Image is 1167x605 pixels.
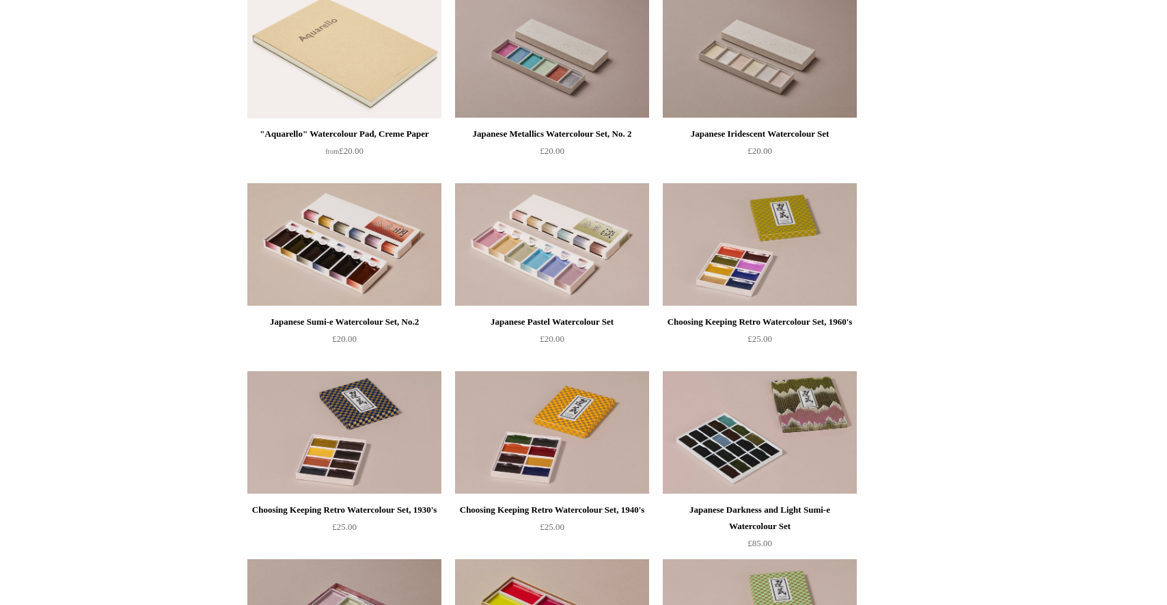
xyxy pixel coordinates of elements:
a: Japanese Metallics Watercolour Set, No. 2 £20.00 [455,126,649,182]
a: Japanese Darkness and Light Sumi-e Watercolour Set Japanese Darkness and Light Sumi-e Watercolour... [663,371,857,494]
img: Choosing Keeping Retro Watercolour Set, 1940's [455,371,649,494]
div: Japanese Metallics Watercolour Set, No. 2 [458,126,646,142]
img: Japanese Sumi-e Watercolour Set, No.2 [247,183,441,306]
div: Japanese Darkness and Light Sumi-e Watercolour Set [666,502,853,535]
div: Japanese Sumi-e Watercolour Set, No.2 [251,314,438,330]
a: Japanese Darkness and Light Sumi-e Watercolour Set £85.00 [663,502,857,558]
div: Japanese Pastel Watercolour Set [458,314,646,330]
div: Choosing Keeping Retro Watercolour Set, 1930's [251,502,438,518]
img: Choosing Keeping Retro Watercolour Set, 1960's [663,183,857,306]
span: £85.00 [747,538,772,548]
div: Japanese Iridescent Watercolour Set [666,126,853,142]
span: £25.00 [540,522,564,532]
span: £20.00 [540,146,564,156]
span: £20.00 [325,146,363,156]
img: Japanese Darkness and Light Sumi-e Watercolour Set [663,371,857,494]
a: Japanese Sumi-e Watercolour Set, No.2 £20.00 [247,314,441,370]
a: Choosing Keeping Retro Watercolour Set, 1960's Choosing Keeping Retro Watercolour Set, 1960's [663,183,857,306]
span: £20.00 [540,334,564,344]
span: £25.00 [747,334,772,344]
span: £20.00 [747,146,772,156]
a: Choosing Keeping Retro Watercolour Set, 1930's £25.00 [247,502,441,558]
a: Japanese Pastel Watercolour Set Japanese Pastel Watercolour Set [455,183,649,306]
a: Japanese Iridescent Watercolour Set £20.00 [663,126,857,182]
div: "Aquarello" Watercolour Pad, Creme Paper [251,126,438,142]
a: Japanese Sumi-e Watercolour Set, No.2 Japanese Sumi-e Watercolour Set, No.2 [247,183,441,306]
div: Choosing Keeping Retro Watercolour Set, 1940's [458,502,646,518]
a: Japanese Pastel Watercolour Set £20.00 [455,314,649,370]
img: Japanese Pastel Watercolour Set [455,183,649,306]
div: Choosing Keeping Retro Watercolour Set, 1960's [666,314,853,330]
a: Choosing Keeping Retro Watercolour Set, 1940's Choosing Keeping Retro Watercolour Set, 1940's [455,371,649,494]
span: £25.00 [332,522,357,532]
span: £20.00 [332,334,357,344]
a: "Aquarello" Watercolour Pad, Creme Paper from£20.00 [247,126,441,182]
a: Choosing Keeping Retro Watercolour Set, 1960's £25.00 [663,314,857,370]
img: Choosing Keeping Retro Watercolour Set, 1930's [247,371,441,494]
a: Choosing Keeping Retro Watercolour Set, 1940's £25.00 [455,502,649,558]
span: from [325,148,339,155]
a: Choosing Keeping Retro Watercolour Set, 1930's Choosing Keeping Retro Watercolour Set, 1930's [247,371,441,494]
